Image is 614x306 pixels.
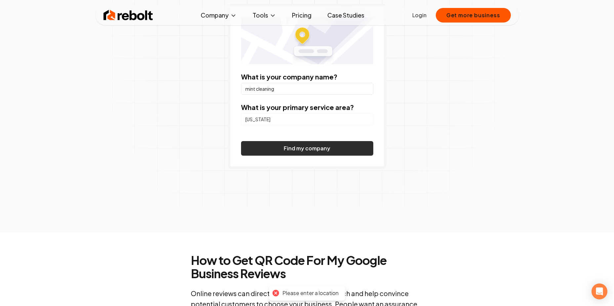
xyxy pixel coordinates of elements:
input: Company Name [241,83,373,95]
img: Location map [241,17,373,64]
a: Pricing [287,9,317,22]
div: Please enter a location [282,290,339,297]
button: Get more business [436,8,511,23]
button: Company [195,9,242,22]
div: Open Intercom Messenger [592,283,607,299]
input: City or county or neighborhood [241,113,373,125]
label: What is your company name? [241,73,337,81]
a: Case Studies [322,9,370,22]
button: Tools [247,9,281,22]
button: Find my company [241,141,373,156]
a: Login [412,11,427,19]
img: Rebolt Logo [103,9,153,22]
h2: How to Get QR Code For My Google Business Reviews [191,254,424,280]
label: What is your primary service area? [241,103,354,111]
